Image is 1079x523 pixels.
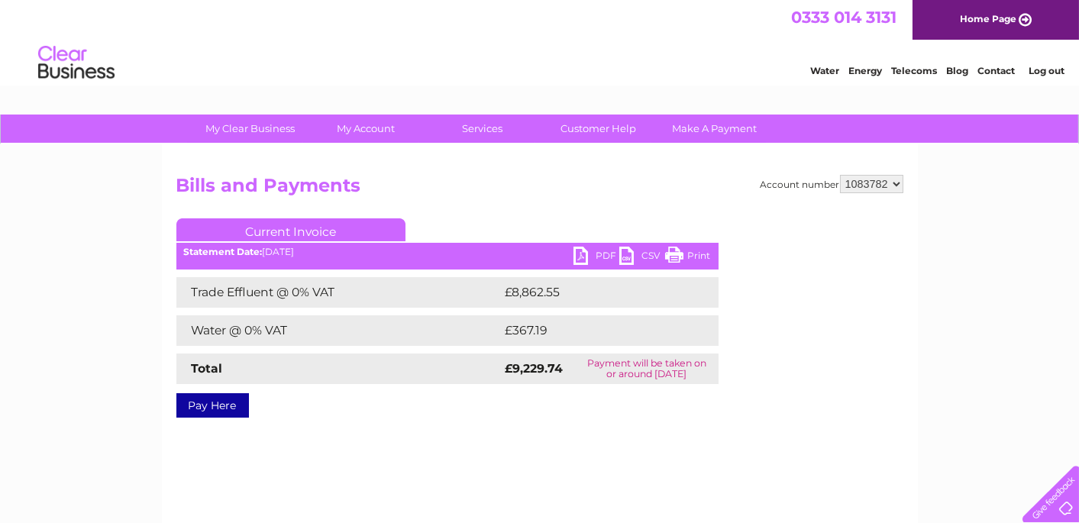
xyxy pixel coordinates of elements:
a: 0333 014 3131 [791,8,896,27]
a: CSV [619,247,665,269]
a: Log out [1029,65,1064,76]
a: Energy [848,65,882,76]
div: Account number [761,175,903,193]
img: logo.png [37,40,115,86]
a: Contact [977,65,1015,76]
a: My Account [303,115,429,143]
div: [DATE] [176,247,719,257]
a: Make A Payment [651,115,777,143]
a: Blog [946,65,968,76]
a: Customer Help [535,115,661,143]
a: Water [810,65,839,76]
td: £8,862.55 [502,277,695,308]
a: Current Invoice [176,218,405,241]
a: Print [665,247,711,269]
a: Services [419,115,545,143]
h2: Bills and Payments [176,175,903,204]
a: PDF [573,247,619,269]
a: Telecoms [891,65,937,76]
td: Trade Effluent @ 0% VAT [176,277,502,308]
strong: Total [192,361,223,376]
div: Clear Business is a trading name of Verastar Limited (registered in [GEOGRAPHIC_DATA] No. 3667643... [179,8,901,74]
a: Pay Here [176,393,249,418]
td: Payment will be taken on or around [DATE] [575,354,718,384]
a: My Clear Business [187,115,313,143]
td: £367.19 [502,315,690,346]
strong: £9,229.74 [506,361,564,376]
td: Water @ 0% VAT [176,315,502,346]
b: Statement Date: [184,246,263,257]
